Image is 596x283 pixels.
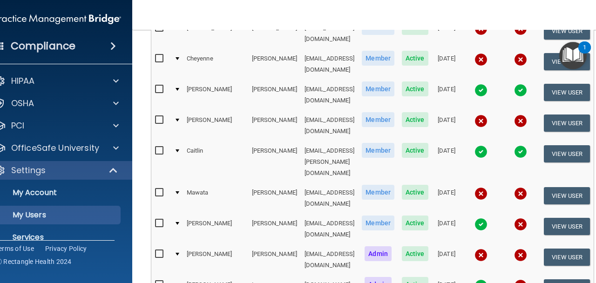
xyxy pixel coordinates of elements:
td: [PERSON_NAME] [248,214,301,244]
td: [EMAIL_ADDRESS][DOMAIN_NAME] [301,18,359,49]
td: [PERSON_NAME] [248,141,301,183]
p: OfficeSafe University [11,142,99,154]
td: Caitlin [183,141,248,183]
td: [PERSON_NAME] [183,110,248,141]
span: Active [402,216,428,230]
span: Active [402,143,428,158]
span: Member [362,185,394,200]
td: [DATE] [432,18,461,49]
span: Member [362,216,394,230]
td: Cheyenne [183,49,248,80]
img: cross.ca9f0e7f.svg [514,249,527,262]
span: Active [402,246,428,261]
td: [PERSON_NAME] [183,80,248,110]
span: Active [402,185,428,200]
td: [DATE] [432,244,461,275]
span: Member [362,143,394,158]
td: [DATE] [432,214,461,244]
td: [PERSON_NAME] [248,18,301,49]
img: cross.ca9f0e7f.svg [474,115,488,128]
td: [EMAIL_ADDRESS][DOMAIN_NAME] [301,80,359,110]
button: View User [544,115,590,132]
span: Active [402,112,428,127]
img: cross.ca9f0e7f.svg [474,187,488,200]
td: [EMAIL_ADDRESS][DOMAIN_NAME] [301,49,359,80]
td: [DATE] [432,49,461,80]
a: Privacy Policy [45,244,87,253]
td: [EMAIL_ADDRESS][DOMAIN_NAME] [301,244,359,275]
td: [EMAIL_ADDRESS][PERSON_NAME][DOMAIN_NAME] [301,141,359,183]
td: [PERSON_NAME] [248,49,301,80]
span: Member [362,81,394,96]
img: tick.e7d51cea.svg [474,145,488,158]
p: HIPAA [11,75,35,87]
p: Settings [11,165,46,176]
img: tick.e7d51cea.svg [514,145,527,158]
img: cross.ca9f0e7f.svg [514,187,527,200]
span: Active [402,51,428,66]
td: [EMAIL_ADDRESS][DOMAIN_NAME] [301,110,359,141]
span: Active [402,81,428,96]
td: [PERSON_NAME] [183,244,248,275]
span: Member [362,112,394,127]
img: cross.ca9f0e7f.svg [474,53,488,66]
img: cross.ca9f0e7f.svg [514,53,527,66]
h4: Compliance [11,40,75,53]
span: Member [362,51,394,66]
td: [PERSON_NAME] [183,18,248,49]
td: [EMAIL_ADDRESS][DOMAIN_NAME] [301,214,359,244]
td: [PERSON_NAME] [183,214,248,244]
button: View User [544,187,590,204]
button: View User [544,84,590,101]
td: [EMAIL_ADDRESS][DOMAIN_NAME] [301,183,359,214]
button: Open Resource Center, 1 new notification [559,42,587,69]
img: cross.ca9f0e7f.svg [474,249,488,262]
td: [PERSON_NAME] [248,183,301,214]
button: View User [544,218,590,235]
button: View User [544,53,590,70]
img: tick.e7d51cea.svg [514,84,527,97]
td: Mawata [183,183,248,214]
button: View User [544,249,590,266]
p: OSHA [11,98,34,109]
td: [PERSON_NAME] [248,80,301,110]
img: cross.ca9f0e7f.svg [514,115,527,128]
td: [DATE] [432,141,461,183]
div: 1 [583,47,586,60]
img: tick.e7d51cea.svg [474,218,488,231]
td: [PERSON_NAME] [248,244,301,275]
td: [DATE] [432,183,461,214]
p: PCI [11,120,24,131]
td: [DATE] [432,80,461,110]
button: View User [544,22,590,40]
td: [DATE] [432,110,461,141]
img: tick.e7d51cea.svg [474,84,488,97]
img: cross.ca9f0e7f.svg [514,218,527,231]
button: View User [544,145,590,162]
td: [PERSON_NAME] [248,110,301,141]
span: Admin [365,246,392,261]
